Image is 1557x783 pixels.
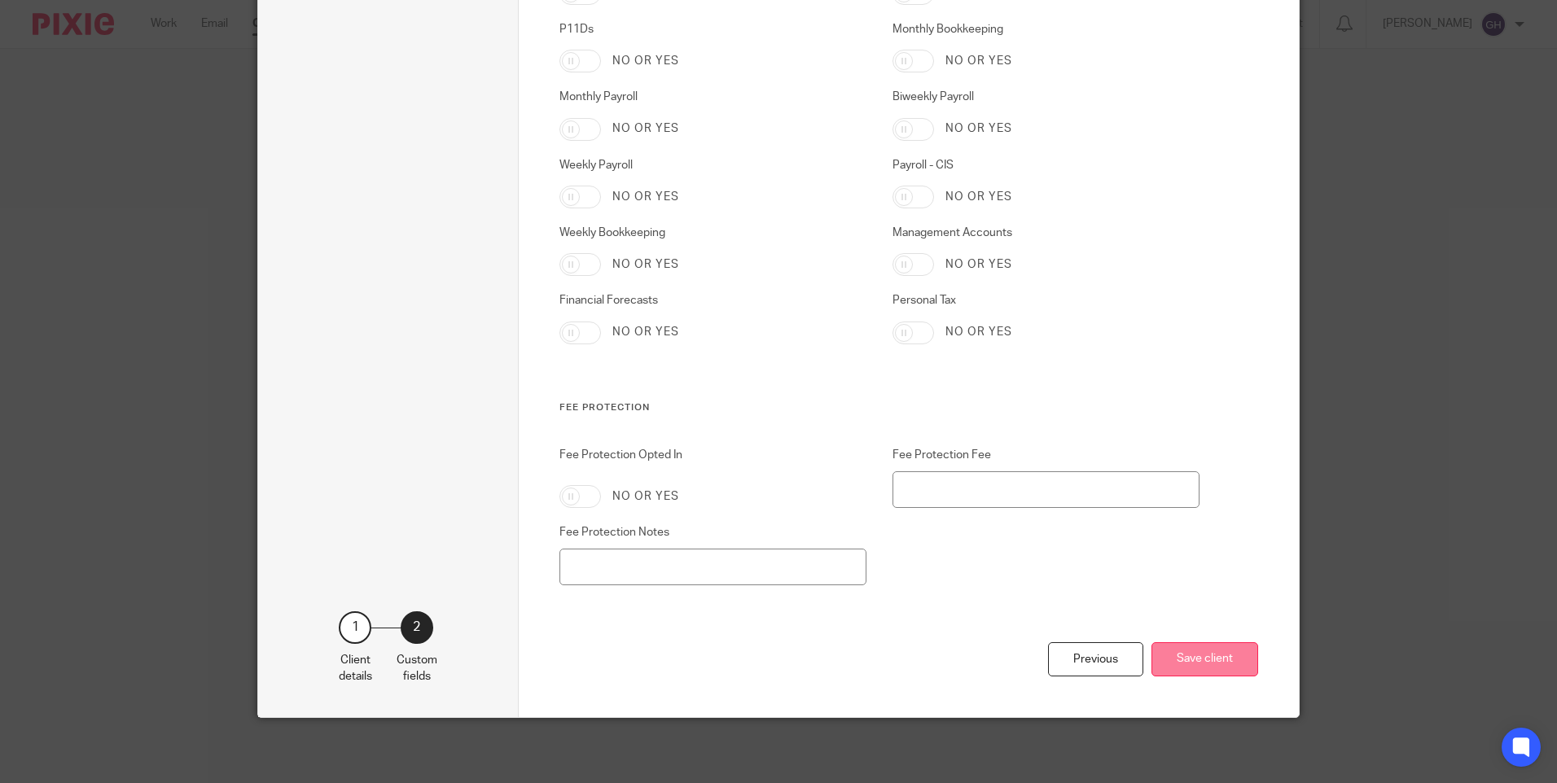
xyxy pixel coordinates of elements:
[893,89,1200,105] label: Biweekly Payroll
[945,120,1012,137] label: No or yes
[559,401,1200,414] h3: Fee Protection
[945,189,1012,205] label: No or yes
[401,611,433,644] div: 2
[559,225,867,241] label: Weekly Bookkeeping
[893,157,1200,173] label: Payroll - CIS
[893,225,1200,241] label: Management Accounts
[893,292,1200,308] label: Personal Tax
[559,524,867,540] label: Fee Protection Notes
[1151,642,1258,677] button: Save client
[612,324,679,340] label: No or yes
[397,652,437,685] p: Custom fields
[945,53,1012,69] label: No or yes
[559,157,867,173] label: Weekly Payroll
[893,21,1200,37] label: Monthly Bookkeeping
[559,89,867,105] label: Monthly Payroll
[945,256,1012,273] label: No or yes
[612,256,679,273] label: No or yes
[339,611,371,644] div: 1
[893,447,1200,463] label: Fee Protection Fee
[612,53,679,69] label: No or yes
[339,652,372,685] p: Client details
[559,21,867,37] label: P11Ds
[612,488,679,505] label: No or yes
[559,447,867,473] label: Fee Protection Opted In
[1048,642,1143,677] div: Previous
[612,120,679,137] label: No or yes
[612,189,679,205] label: No or yes
[945,324,1012,340] label: No or yes
[559,292,867,308] label: Financial Forecasts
